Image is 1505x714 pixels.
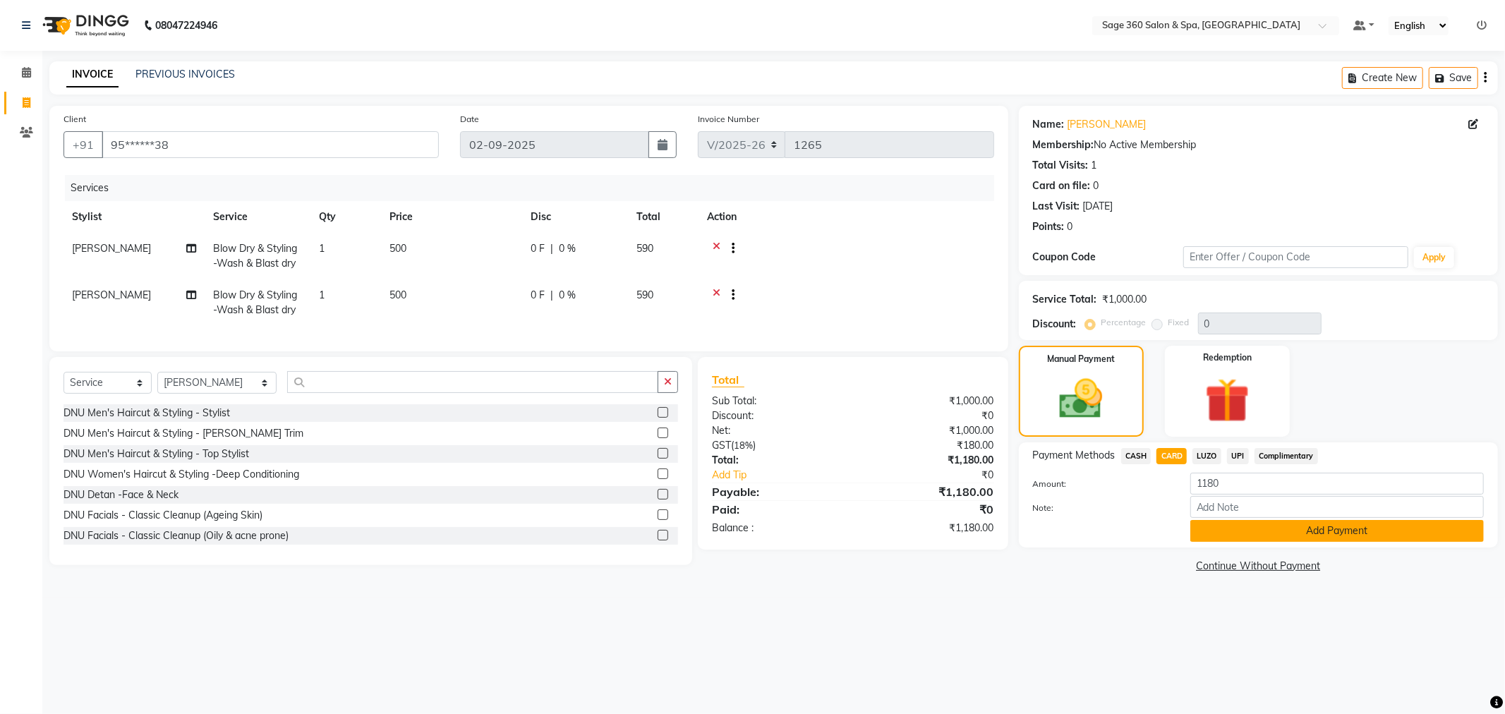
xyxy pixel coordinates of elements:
span: Blow Dry & Styling -Wash & Blast dry [213,242,297,270]
span: 590 [636,289,653,301]
span: [PERSON_NAME] [72,242,151,255]
div: DNU Facials - Classic Cleanup (Ageing Skin) [64,508,262,523]
th: Price [381,201,522,233]
button: Apply [1414,247,1454,268]
span: Blow Dry & Styling -Wash & Blast dry [213,289,297,316]
th: Stylist [64,201,205,233]
input: Add Note [1190,496,1484,518]
a: Continue Without Payment [1022,559,1495,574]
span: 1 [319,289,325,301]
div: Payable: [701,483,853,500]
span: 0 F [531,241,545,256]
th: Total [628,201,699,233]
img: logo [36,6,133,45]
label: Manual Payment [1047,353,1115,365]
button: Save [1429,67,1478,89]
label: Amount: [1022,478,1180,490]
b: 08047224946 [155,6,217,45]
div: Membership: [1033,138,1094,152]
div: 0 [1094,178,1099,193]
div: Last Visit: [1033,199,1080,214]
div: Card on file: [1033,178,1091,193]
label: Note: [1022,502,1180,514]
div: ₹1,000.00 [853,423,1005,438]
div: No Active Membership [1033,138,1484,152]
span: Total [712,373,744,387]
div: Discount: [701,409,853,423]
span: CASH [1121,448,1152,464]
div: Balance : [701,521,853,535]
span: Complimentary [1255,448,1318,464]
div: ₹1,180.00 [853,521,1005,535]
img: _gift.svg [1191,373,1264,428]
div: ₹0 [878,468,1005,483]
span: | [550,241,553,256]
div: 0 [1068,219,1073,234]
div: Discount: [1033,317,1077,332]
label: Invoice Number [698,113,759,126]
span: 590 [636,242,653,255]
div: Sub Total: [701,394,853,409]
div: Net: [701,423,853,438]
div: DNU Detan -Face & Neck [64,488,179,502]
a: PREVIOUS INVOICES [135,68,235,80]
label: Date [460,113,479,126]
span: 0 % [559,288,576,303]
input: Amount [1190,473,1484,495]
span: 1 [319,242,325,255]
span: UPI [1227,448,1249,464]
div: DNU Women's Haircut & Styling -Deep Conditioning [64,467,299,482]
th: Service [205,201,310,233]
span: Payment Methods [1033,448,1116,463]
div: ₹0 [853,409,1005,423]
div: DNU Men's Haircut & Styling - Top Stylist [64,447,249,461]
div: Service Total: [1033,292,1097,307]
div: DNU Men's Haircut & Styling - Stylist [64,406,230,420]
div: ( ) [701,438,853,453]
span: 0 % [559,241,576,256]
span: 500 [389,242,406,255]
input: Search or Scan [287,371,658,393]
div: [DATE] [1083,199,1113,214]
label: Fixed [1168,316,1190,329]
label: Client [64,113,86,126]
input: Enter Offer / Coupon Code [1183,246,1409,268]
div: Paid: [701,501,853,518]
button: Add Payment [1190,520,1484,542]
div: ₹0 [853,501,1005,518]
div: DNU Facials - Classic Cleanup (Oily & acne prone) [64,528,289,543]
div: ₹1,180.00 [853,453,1005,468]
div: Total: [701,453,853,468]
button: +91 [64,131,103,158]
label: Redemption [1203,351,1252,364]
div: ₹1,000.00 [853,394,1005,409]
span: 18% [734,440,753,451]
span: GST [712,439,731,452]
th: Disc [522,201,628,233]
span: CARD [1156,448,1187,464]
div: ₹1,000.00 [1103,292,1147,307]
th: Qty [310,201,381,233]
div: Points: [1033,219,1065,234]
div: ₹180.00 [853,438,1005,453]
a: INVOICE [66,62,119,87]
div: Name: [1033,117,1065,132]
input: Search by Name/Mobile/Email/Code [102,131,439,158]
th: Action [699,201,994,233]
a: [PERSON_NAME] [1068,117,1147,132]
span: | [550,288,553,303]
div: 1 [1092,158,1097,173]
span: 0 F [531,288,545,303]
span: 500 [389,289,406,301]
label: Percentage [1101,316,1147,329]
button: Create New [1342,67,1423,89]
div: Total Visits: [1033,158,1089,173]
div: Coupon Code [1033,250,1183,265]
div: ₹1,180.00 [853,483,1005,500]
span: LUZO [1192,448,1221,464]
img: _cash.svg [1046,374,1116,424]
a: Add Tip [701,468,878,483]
div: DNU Men's Haircut & Styling - [PERSON_NAME] Trim [64,426,303,441]
div: Services [65,175,1005,201]
span: [PERSON_NAME] [72,289,151,301]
